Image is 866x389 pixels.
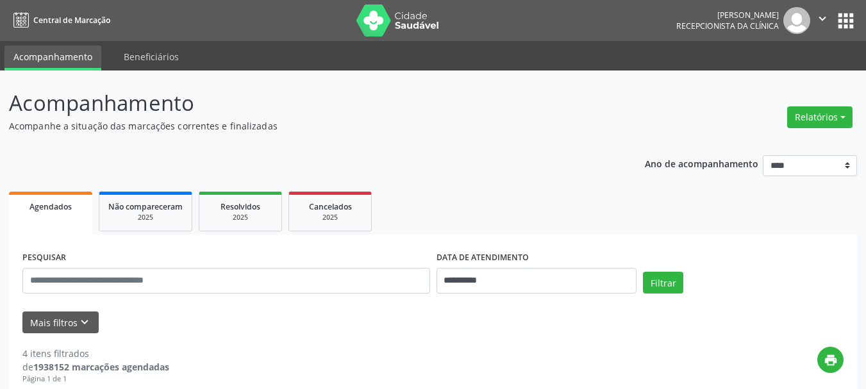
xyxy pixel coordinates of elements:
span: Central de Marcação [33,15,110,26]
button: Relatórios [787,106,853,128]
span: Recepcionista da clínica [676,21,779,31]
div: 2025 [108,213,183,222]
div: 2025 [208,213,272,222]
span: Não compareceram [108,201,183,212]
img: img [783,7,810,34]
strong: 1938152 marcações agendadas [33,361,169,373]
label: PESQUISAR [22,248,66,268]
span: Resolvidos [221,201,260,212]
button:  [810,7,835,34]
label: DATA DE ATENDIMENTO [437,248,529,268]
a: Acompanhamento [4,46,101,70]
i: keyboard_arrow_down [78,315,92,329]
div: [PERSON_NAME] [676,10,779,21]
a: Beneficiários [115,46,188,68]
p: Acompanhe a situação das marcações correntes e finalizadas [9,119,603,133]
span: Cancelados [309,201,352,212]
a: Central de Marcação [9,10,110,31]
div: Página 1 de 1 [22,374,169,385]
button: print [817,347,844,373]
button: Mais filtroskeyboard_arrow_down [22,311,99,334]
span: Agendados [29,201,72,212]
button: apps [835,10,857,32]
i: print [824,353,838,367]
p: Ano de acompanhamento [645,155,758,171]
i:  [815,12,829,26]
div: 4 itens filtrados [22,347,169,360]
div: 2025 [298,213,362,222]
button: Filtrar [643,272,683,294]
div: de [22,360,169,374]
p: Acompanhamento [9,87,603,119]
